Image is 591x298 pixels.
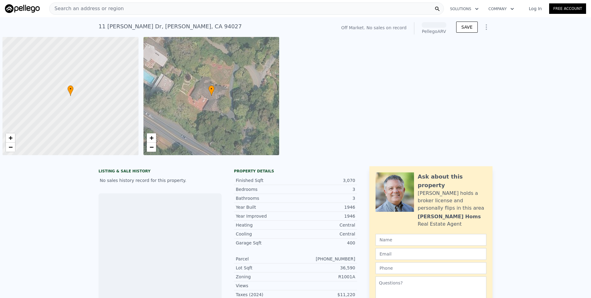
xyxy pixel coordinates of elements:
input: Name [376,234,486,246]
input: Email [376,248,486,260]
span: + [9,134,13,142]
input: Phone [376,262,486,274]
button: Company [484,3,519,14]
div: Bedrooms [236,186,295,192]
div: 3 [295,195,355,201]
div: • [67,85,74,96]
div: 1946 [295,213,355,219]
div: Zoning [236,274,295,280]
div: Cooling [236,231,295,237]
img: Pellego [5,4,40,13]
div: 3 [295,186,355,192]
div: Finished Sqft [236,177,295,183]
span: • [208,86,215,92]
div: Ask about this property [418,172,486,190]
a: Zoom out [6,143,15,152]
span: Search an address or region [50,5,124,12]
div: Taxes (2024) [236,292,295,298]
div: Garage Sqft [236,240,295,246]
div: Heating [236,222,295,228]
div: 400 [295,240,355,246]
button: SAVE [456,22,478,33]
span: − [9,143,13,151]
div: 36,590 [295,265,355,271]
button: Solutions [445,3,484,14]
div: [PERSON_NAME] Homs [418,213,481,220]
span: − [149,143,153,151]
div: Lot Sqft [236,265,295,271]
a: Zoom in [147,133,156,143]
div: 1946 [295,204,355,210]
a: Zoom in [6,133,15,143]
div: Bathrooms [236,195,295,201]
div: Property details [234,169,357,174]
div: Views [236,283,295,289]
div: $11,220 [295,292,355,298]
div: Year Built [236,204,295,210]
div: No sales history record for this property. [98,175,222,186]
div: • [208,85,215,96]
div: [PHONE_NUMBER] [295,256,355,262]
div: Off Market. No sales on record [341,25,406,31]
a: Zoom out [147,143,156,152]
button: Show Options [480,21,492,33]
div: Central [295,231,355,237]
span: + [149,134,153,142]
div: Pellego ARV [422,28,446,34]
span: • [67,86,74,92]
div: LISTING & SALE HISTORY [98,169,222,175]
a: Free Account [549,3,586,14]
div: 11 [PERSON_NAME] Dr , [PERSON_NAME] , CA 94027 [98,22,242,31]
div: Real Estate Agent [418,220,462,228]
div: Central [295,222,355,228]
div: 3,070 [295,177,355,183]
div: Year Improved [236,213,295,219]
a: Log In [521,6,549,12]
div: Parcel [236,256,295,262]
div: [PERSON_NAME] holds a broker license and personally flips in this area [418,190,486,212]
div: R1001A [295,274,355,280]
